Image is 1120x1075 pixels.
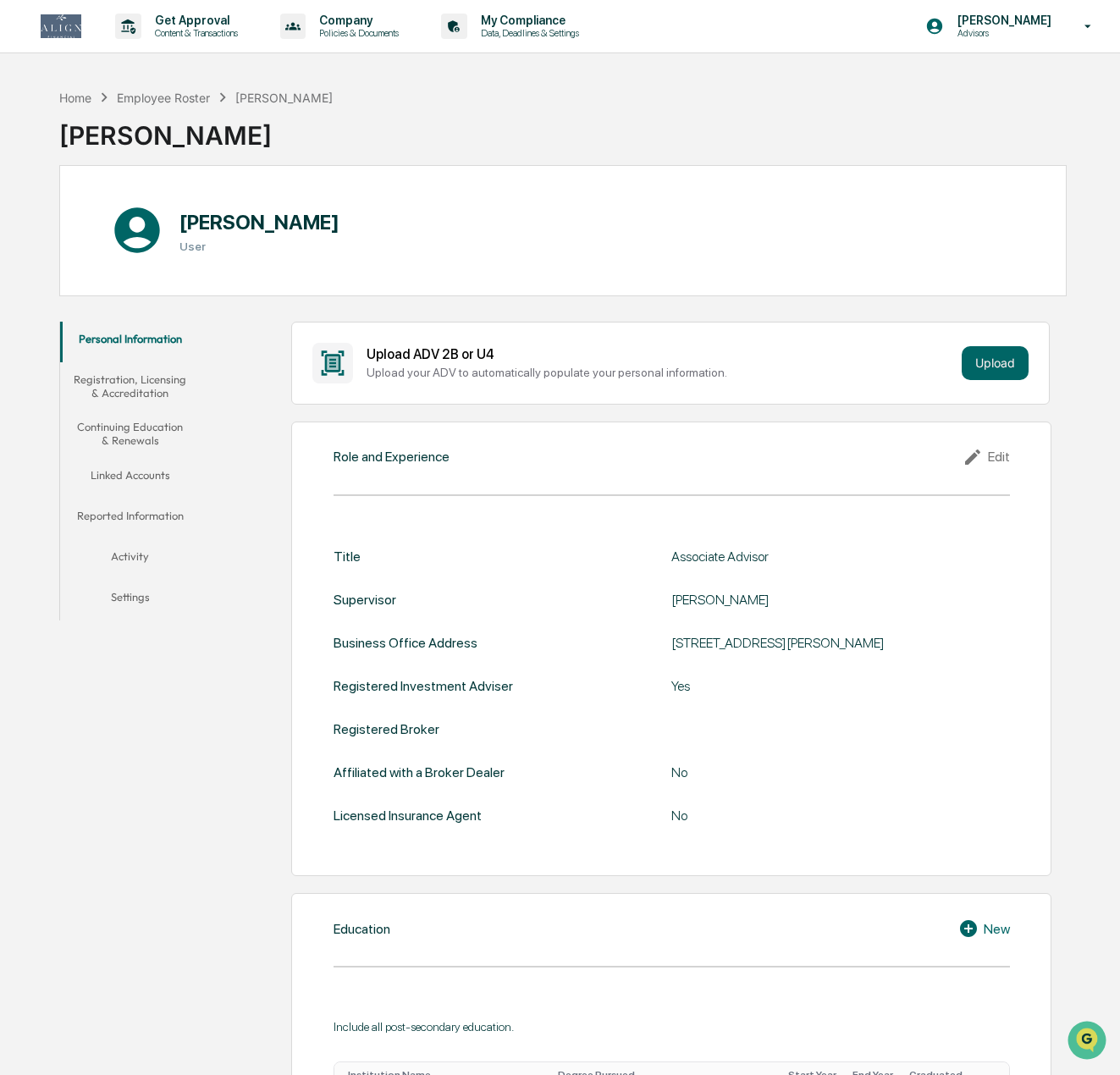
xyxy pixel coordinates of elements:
[334,549,361,565] div: Title
[34,245,107,262] span: Data Lookup
[367,346,955,362] div: Upload ADV 2B or U4
[334,449,450,465] div: Role and Experience
[168,287,205,300] span: Pylon
[10,239,113,269] a: 🔎Data Lookup
[334,1020,1010,1034] div: Include all post-secondary education.
[60,322,201,362] button: Personal Information
[334,921,390,937] div: Education
[944,14,1060,27] p: [PERSON_NAME]
[60,322,201,620] div: secondary tabs example
[963,447,1010,467] div: Edit
[306,14,407,27] p: Company
[671,549,1009,565] div: Associate Advisor
[17,215,30,229] div: 🖐️
[958,918,1010,939] div: New
[34,213,109,230] span: Preclearance
[334,592,396,608] div: Supervisor
[671,678,1009,694] div: Yes
[17,36,308,63] p: How can we help?
[671,808,1009,824] div: No
[671,592,1009,608] div: [PERSON_NAME]
[306,27,407,39] p: Policies & Documents
[60,458,201,499] button: Linked Accounts
[367,366,955,379] div: Upload your ADV to automatically populate your personal information.
[116,207,217,237] a: 🗄️Attestations
[59,107,334,151] div: [PERSON_NAME]
[117,91,210,105] div: Employee Roster
[671,764,1009,780] div: No
[179,240,339,253] h3: User
[60,362,201,411] button: Registration, Licensing & Accreditation
[962,346,1029,380] button: Upload
[58,130,278,146] div: Start new chat
[235,91,333,105] div: [PERSON_NAME]
[179,210,339,234] h1: [PERSON_NAME]
[671,635,1009,651] div: [STREET_ADDRESS][PERSON_NAME]
[288,135,308,155] button: Start new chat
[334,808,482,824] div: Licensed Insurance Agent
[59,91,91,105] div: Home
[1066,1019,1112,1065] iframe: Open customer support
[334,721,439,737] div: Registered Broker
[334,635,477,651] div: Business Office Address
[140,213,210,230] span: Attestations
[10,207,116,237] a: 🖐️Preclearance
[123,215,136,229] div: 🗄️
[467,14,588,27] p: My Compliance
[141,14,246,27] p: Get Approval
[60,580,201,620] button: Settings
[17,130,47,160] img: 1746055101610-c473b297-6a78-478c-a979-82029cc54cd1
[334,678,513,694] div: Registered Investment Adviser
[60,499,201,539] button: Reported Information
[60,410,201,458] button: Continuing Education & Renewals
[141,27,246,39] p: Content & Transactions
[467,27,588,39] p: Data, Deadlines & Settings
[334,764,505,780] div: Affiliated with a Broker Dealer
[944,27,1060,39] p: Advisors
[60,539,201,580] button: Activity
[41,14,81,38] img: logo
[58,146,214,160] div: We're available if you need us!
[119,286,205,300] a: Powered byPylon
[17,247,30,261] div: 🔎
